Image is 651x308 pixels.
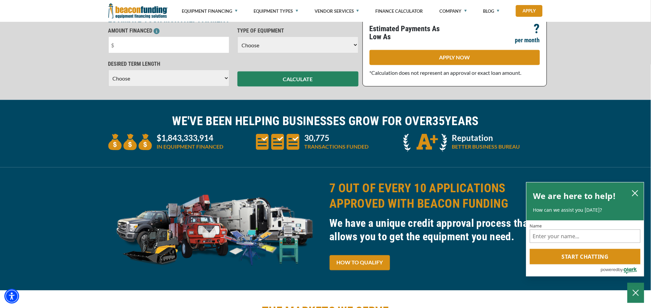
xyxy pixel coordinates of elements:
p: $1,843,333,914 [157,134,224,142]
span: by [618,265,623,274]
div: Accessibility Menu [4,289,19,304]
img: three money bags to convey large amount of equipment financed [108,134,152,150]
img: equipment collage [108,181,322,275]
p: BETTER BUSINESS BUREAU [452,143,520,151]
p: ? [534,25,540,33]
p: How can we assist you [DATE]? [533,207,637,213]
h2: We are here to help! [533,189,616,203]
a: APPLY NOW [370,50,540,65]
span: powered [601,265,618,274]
a: Apply [516,5,543,17]
p: ESTIMATE YOUR MONTHLY PAYMENT [108,15,359,23]
div: olark chatbox [526,182,644,277]
img: three document icons to convery large amount of transactions funded [256,134,300,150]
button: CALCULATE [237,71,359,87]
p: Estimated Payments As Low As [370,25,451,41]
button: Close Chatbox [628,283,644,303]
a: Powered by Olark [601,265,644,276]
h3: We have a unique credit approval process that allows you to get the equipment you need. [330,217,543,244]
span: *Calculation does not represent an approval or exact loan amount. [370,69,522,76]
button: close chatbox [630,188,641,198]
a: HOW TO QUALIFY [330,255,390,270]
p: IN EQUIPMENT FINANCED [157,143,224,151]
input: Name [530,229,641,243]
span: 35 [433,114,445,128]
p: TYPE OF EQUIPMENT [237,27,359,35]
p: DESIRED TERM LENGTH [108,60,229,68]
h2: 7 OUT OF EVERY 10 APPLICATIONS APPROVED WITH BEACON FUNDING [330,181,543,212]
a: equipment collage [108,224,322,230]
img: A + icon [403,134,447,152]
p: 30,775 [305,134,369,142]
p: Reputation [452,134,520,142]
p: per month [515,36,540,44]
input: $ [108,37,229,53]
label: Name [530,224,641,228]
p: AMOUNT FINANCED [108,27,229,35]
button: Start chatting [530,249,641,264]
p: TRANSACTIONS FUNDED [305,143,369,151]
h2: WE'VE BEEN HELPING BUSINESSES GROW FOR OVER YEARS [108,113,543,129]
